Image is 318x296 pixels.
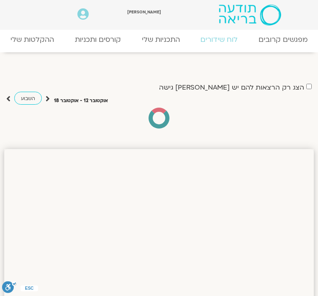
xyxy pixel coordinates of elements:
[127,9,161,15] span: [PERSON_NAME]
[64,31,131,48] a: קורסים ותכניות
[14,92,42,105] a: השבוע
[190,31,248,48] a: לוח שידורים
[21,95,35,102] span: השבוע
[54,97,108,105] p: אוקטובר 12 - אוקטובר 18
[159,84,304,91] label: הצג רק הרצאות להם יש [PERSON_NAME] גישה
[131,31,190,48] a: התכניות שלי
[248,31,318,48] a: מפגשים קרובים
